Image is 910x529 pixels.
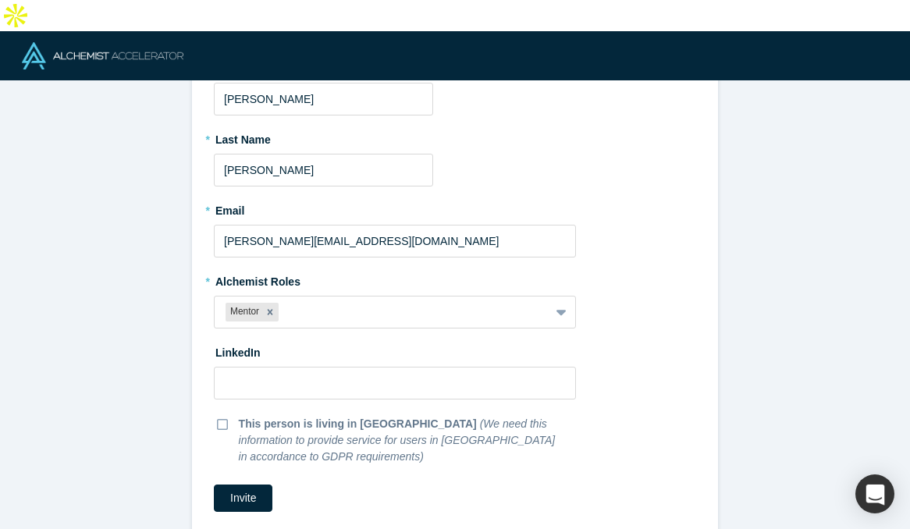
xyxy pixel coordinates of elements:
label: Email [214,197,696,219]
div: Mentor [226,303,261,321]
img: Alchemist Logo [22,42,183,69]
div: Remove Mentor [261,303,279,321]
label: Alchemist Roles [214,268,696,290]
label: LinkedIn [214,339,261,361]
b: This person is living in [GEOGRAPHIC_DATA] [239,417,477,430]
button: Invite [214,485,272,512]
i: (We need this information to provide service for users in [GEOGRAPHIC_DATA] in accordance to GDPR... [239,417,556,463]
label: Last Name [214,126,696,148]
